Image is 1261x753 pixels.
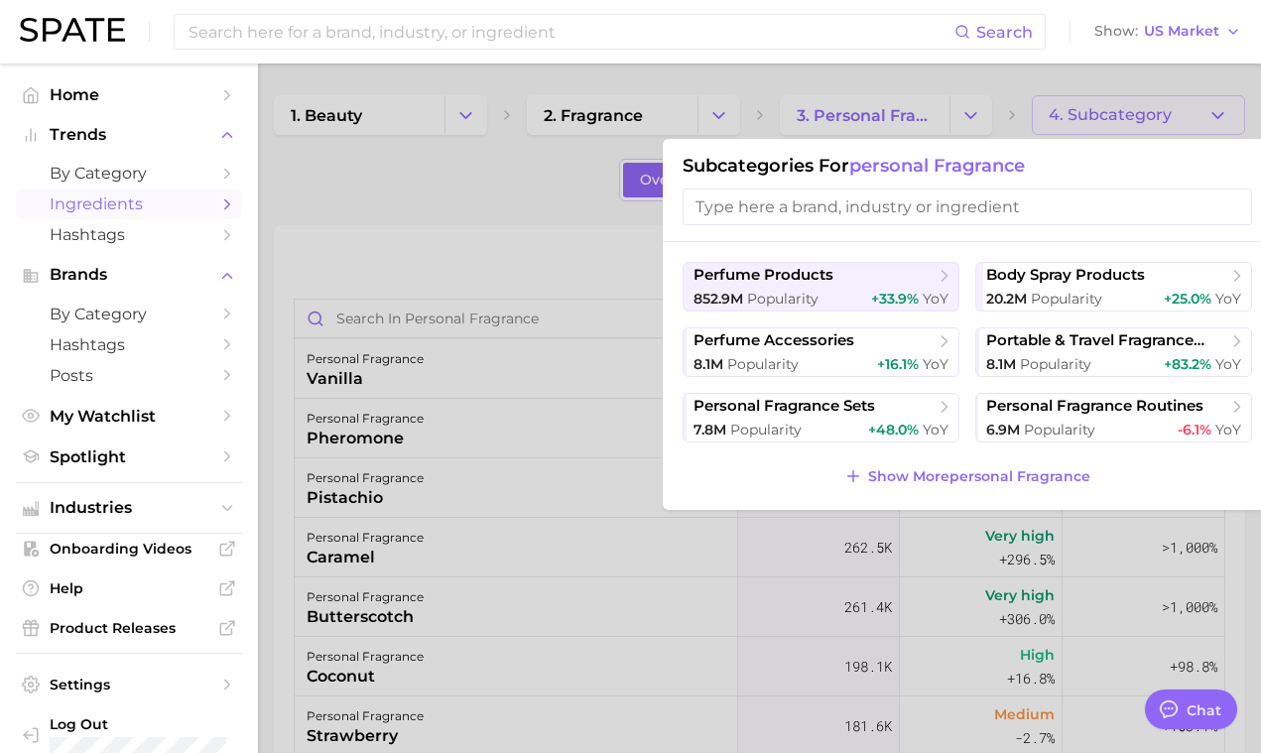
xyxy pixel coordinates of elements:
h1: Subcategories for [683,155,1252,177]
span: body spray products [986,266,1145,285]
span: Popularity [730,421,802,439]
span: +25.0% [1164,290,1211,308]
span: YoY [1215,421,1241,439]
span: personal fragrance routines [986,397,1203,416]
span: Popularity [727,355,799,373]
span: +83.2% [1164,355,1211,373]
a: Ingredients [16,188,242,219]
span: +48.0% [868,421,919,439]
span: Show More personal fragrance [868,468,1090,485]
span: My Watchlist [50,407,208,426]
span: Search [976,23,1033,42]
a: Onboarding Videos [16,534,242,564]
span: YoY [923,290,948,308]
a: Help [16,573,242,603]
span: -6.1% [1178,421,1211,439]
span: Hashtags [50,335,208,354]
button: Show Morepersonal fragrance [839,462,1095,490]
a: My Watchlist [16,401,242,432]
span: perfume accessories [694,331,854,350]
span: Help [50,579,208,597]
button: personal fragrance routines6.9m Popularity-6.1% YoY [975,393,1252,442]
span: +33.9% [871,290,919,308]
button: ShowUS Market [1089,19,1246,45]
span: personal fragrance [849,155,1025,177]
button: Industries [16,493,242,523]
span: portable & travel fragrance products [986,331,1227,350]
a: Home [16,79,242,110]
span: personal fragrance sets [694,397,875,416]
span: Brands [50,266,208,284]
span: YoY [1215,290,1241,308]
button: portable & travel fragrance products8.1m Popularity+83.2% YoY [975,327,1252,377]
img: SPATE [20,18,125,42]
button: body spray products20.2m Popularity+25.0% YoY [975,262,1252,312]
span: Settings [50,676,208,693]
span: by Category [50,164,208,183]
a: Hashtags [16,219,242,250]
span: Posts [50,366,208,385]
span: 8.1m [694,355,723,373]
span: Popularity [747,290,819,308]
span: Log Out [50,715,254,733]
a: Spotlight [16,441,242,472]
span: +16.1% [877,355,919,373]
span: 7.8m [694,421,726,439]
a: by Category [16,299,242,329]
button: personal fragrance sets7.8m Popularity+48.0% YoY [683,393,959,442]
button: perfume products852.9m Popularity+33.9% YoY [683,262,959,312]
span: US Market [1144,26,1219,37]
a: Product Releases [16,613,242,643]
span: Popularity [1020,355,1091,373]
a: Hashtags [16,329,242,360]
a: by Category [16,158,242,188]
a: Settings [16,670,242,699]
span: Spotlight [50,447,208,466]
span: YoY [1215,355,1241,373]
button: perfume accessories8.1m Popularity+16.1% YoY [683,327,959,377]
span: Show [1094,26,1138,37]
span: 8.1m [986,355,1016,373]
span: 852.9m [694,290,743,308]
a: Posts [16,360,242,391]
span: Popularity [1024,421,1095,439]
span: YoY [923,421,948,439]
span: Product Releases [50,619,208,637]
span: Hashtags [50,225,208,244]
span: Trends [50,126,208,144]
span: Popularity [1031,290,1102,308]
span: 6.9m [986,421,1020,439]
span: 20.2m [986,290,1027,308]
span: Ingredients [50,194,208,213]
span: perfume products [694,266,833,285]
span: Industries [50,499,208,517]
span: Home [50,85,208,104]
span: YoY [923,355,948,373]
input: Type here a brand, industry or ingredient [683,188,1252,225]
button: Brands [16,260,242,290]
span: Onboarding Videos [50,540,208,558]
button: Trends [16,120,242,150]
input: Search here for a brand, industry, or ingredient [187,15,954,49]
span: by Category [50,305,208,323]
